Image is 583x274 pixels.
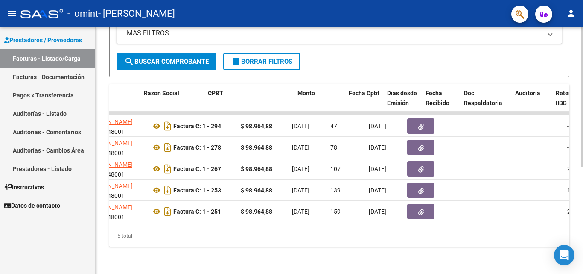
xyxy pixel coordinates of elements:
[173,165,221,172] strong: Factura C: 1 - 267
[162,205,173,218] i: Descargar documento
[292,208,309,215] span: [DATE]
[464,90,502,106] span: Doc Respaldatoria
[345,84,384,122] datatable-header-cell: Fecha Cpbt
[117,53,216,70] button: Buscar Comprobante
[117,23,562,44] mat-expansion-panel-header: MAS FILTROS
[87,204,133,211] span: [PERSON_NAME]
[369,144,386,151] span: [DATE]
[231,56,241,67] mat-icon: delete
[87,118,133,125] span: [PERSON_NAME]
[461,84,512,122] datatable-header-cell: Doc Respaldatoria
[87,117,144,135] div: 27180048001
[67,4,98,23] span: - omint
[4,201,60,210] span: Datos de contacto
[422,84,461,122] datatable-header-cell: Fecha Recibido
[87,140,133,147] span: [PERSON_NAME]
[127,29,542,38] mat-panel-title: MAS FILTROS
[144,90,179,97] span: Razón Social
[515,90,540,97] span: Auditoria
[98,4,175,23] span: - [PERSON_NAME]
[292,144,309,151] span: [DATE]
[241,123,272,130] strong: $ 98.964,88
[140,84,204,122] datatable-header-cell: Razón Social
[330,144,337,151] span: 78
[567,123,569,130] span: -
[173,208,221,215] strong: Factura C: 1 - 251
[162,141,173,154] i: Descargar documento
[162,183,173,197] i: Descargar documento
[292,123,309,130] span: [DATE]
[204,84,294,122] datatable-header-cell: CPBT
[124,58,209,65] span: Buscar Comprobante
[4,35,82,45] span: Prestadores / Proveedores
[349,90,379,97] span: Fecha Cpbt
[87,160,144,178] div: 27180048001
[384,84,422,122] datatable-header-cell: Días desde Emisión
[241,144,272,151] strong: $ 98.964,88
[208,90,223,97] span: CPBT
[330,165,341,172] span: 107
[173,123,221,130] strong: Factura C: 1 - 294
[7,8,17,18] mat-icon: menu
[369,123,386,130] span: [DATE]
[87,161,133,168] span: [PERSON_NAME]
[330,187,341,194] span: 139
[109,225,569,247] div: 5 total
[566,8,576,18] mat-icon: person
[4,183,44,192] span: Instructivos
[369,208,386,215] span: [DATE]
[369,165,386,172] span: [DATE]
[173,187,221,194] strong: Factura C: 1 - 253
[330,123,337,130] span: 47
[87,203,144,221] div: 27180048001
[567,208,577,215] span: 268
[241,165,272,172] strong: $ 98.964,88
[297,90,315,97] span: Monto
[87,183,133,189] span: [PERSON_NAME]
[294,84,345,122] datatable-header-cell: Monto
[223,53,300,70] button: Borrar Filtros
[369,187,386,194] span: [DATE]
[512,84,552,122] datatable-header-cell: Auditoria
[567,144,569,151] span: -
[292,165,309,172] span: [DATE]
[567,187,581,194] span: 1146
[231,58,292,65] span: Borrar Filtros
[330,208,341,215] span: 159
[426,90,449,106] span: Fecha Recibido
[241,187,272,194] strong: $ 98.964,88
[241,208,272,215] strong: $ 98.964,88
[173,144,221,151] strong: Factura C: 1 - 278
[292,187,309,194] span: [DATE]
[124,56,134,67] mat-icon: search
[387,90,417,106] span: Días desde Emisión
[162,119,173,133] i: Descargar documento
[162,162,173,176] i: Descargar documento
[567,165,581,172] span: 2728
[87,138,144,156] div: 27180048001
[87,181,144,199] div: 27180048001
[554,245,574,265] div: Open Intercom Messenger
